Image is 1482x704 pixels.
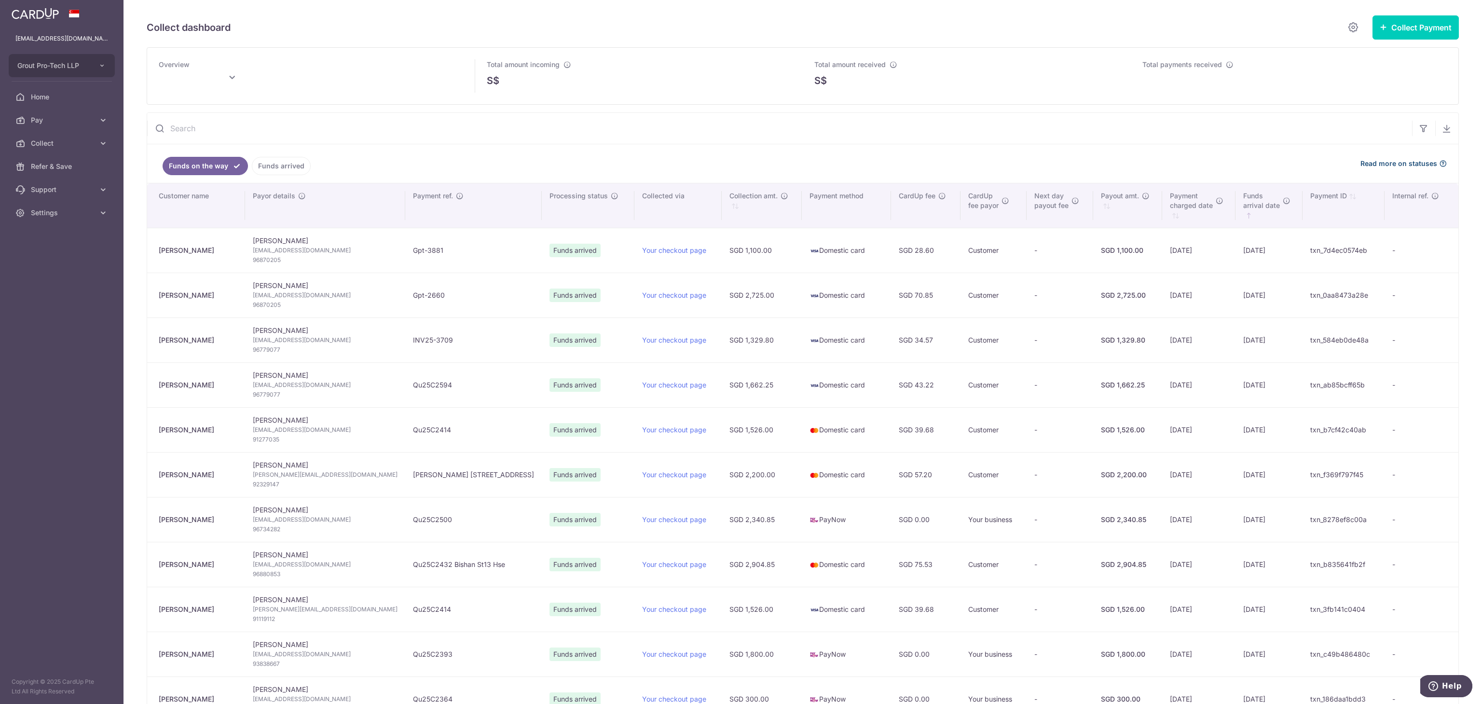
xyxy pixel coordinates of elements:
[159,649,237,659] div: [PERSON_NAME]
[814,60,886,69] span: Total amount received
[722,497,802,542] td: SGD 2,340.85
[1162,317,1236,362] td: [DATE]
[810,246,819,256] img: visa-sm-192604c4577d2d35970c8ed26b86981c2741ebd56154ab54ad91a526f0f24972.png
[1303,497,1385,542] td: txn_8278ef8c00a
[253,380,398,390] span: [EMAIL_ADDRESS][DOMAIN_NAME]
[1303,228,1385,273] td: txn_7d4ec0574eb
[1360,159,1447,168] a: Read more on statuses
[549,648,601,661] span: Funds arrived
[1027,183,1093,228] th: Next daypayout fee
[31,185,95,194] span: Support
[642,605,706,613] a: Your checkout page
[405,452,542,497] td: [PERSON_NAME] [STREET_ADDRESS]
[253,290,398,300] span: [EMAIL_ADDRESS][DOMAIN_NAME]
[253,390,398,400] span: 96779077
[1027,273,1093,317] td: -
[722,452,802,497] td: SGD 2,200.00
[1235,632,1302,676] td: [DATE]
[1034,191,1069,210] span: Next day payout fee
[634,183,722,228] th: Collected via
[1027,497,1093,542] td: -
[1303,362,1385,407] td: txn_ab85bcff65b
[1235,362,1302,407] td: [DATE]
[891,183,961,228] th: CardUp fee
[245,228,405,273] td: [PERSON_NAME]
[810,426,819,435] img: mastercard-sm-87a3fd1e0bddd137fecb07648320f44c262e2538e7db6024463105ddbc961eb2.png
[549,191,608,201] span: Processing status
[802,183,891,228] th: Payment method
[1392,191,1428,201] span: Internal ref.
[1162,497,1236,542] td: [DATE]
[802,452,891,497] td: Domestic card
[253,694,398,704] span: [EMAIL_ADDRESS][DOMAIN_NAME]
[253,515,398,525] span: [EMAIL_ADDRESS][DOMAIN_NAME]
[22,7,41,15] span: Help
[891,362,961,407] td: SGD 43.22
[814,73,827,88] span: S$
[810,515,819,525] img: paynow-md-4fe65508ce96feda548756c5ee0e473c78d4820b8ea51387c6e4ad89e58a5e61.png
[245,407,405,452] td: [PERSON_NAME]
[1162,183,1236,228] th: Paymentcharged date : activate to sort column ascending
[549,378,601,392] span: Funds arrived
[549,423,601,437] span: Funds arrived
[802,407,891,452] td: Domestic card
[642,560,706,568] a: Your checkout page
[405,228,542,273] td: Gpt-3881
[253,470,398,480] span: [PERSON_NAME][EMAIL_ADDRESS][DOMAIN_NAME]
[1243,191,1280,210] span: Funds arrival date
[253,191,295,201] span: Payor details
[549,289,601,302] span: Funds arrived
[1162,228,1236,273] td: [DATE]
[1162,587,1236,632] td: [DATE]
[253,525,398,534] span: 96734282
[413,191,453,201] span: Payment ref.
[405,542,542,587] td: Qu25C2432 Bishan St13 Hse
[642,246,706,254] a: Your checkout page
[1027,407,1093,452] td: -
[810,381,819,390] img: visa-sm-192604c4577d2d35970c8ed26b86981c2741ebd56154ab54ad91a526f0f24972.png
[1303,542,1385,587] td: txn_b835641fb2f
[9,54,115,77] button: Grout Pro-Tech LLP
[1027,317,1093,362] td: -
[802,542,891,587] td: Domestic card
[722,228,802,273] td: SGD 1,100.00
[159,290,237,300] div: [PERSON_NAME]
[1162,273,1236,317] td: [DATE]
[1360,159,1437,168] span: Read more on statuses
[1235,587,1302,632] td: [DATE]
[245,497,405,542] td: [PERSON_NAME]
[810,470,819,480] img: mastercard-sm-87a3fd1e0bddd137fecb07648320f44c262e2538e7db6024463105ddbc961eb2.png
[405,497,542,542] td: Qu25C2500
[1385,228,1458,273] td: -
[1303,407,1385,452] td: txn_b7cf42c40ab
[1303,452,1385,497] td: txn_f369f797f45
[253,605,398,614] span: [PERSON_NAME][EMAIL_ADDRESS][DOMAIN_NAME]
[487,60,560,69] span: Total amount incoming
[159,60,190,69] span: Overview
[961,452,1027,497] td: Customer
[722,317,802,362] td: SGD 1,329.80
[549,603,601,616] span: Funds arrived
[1235,497,1302,542] td: [DATE]
[891,273,961,317] td: SGD 70.85
[729,191,778,201] span: Collection amt.
[961,407,1027,452] td: Customer
[1303,317,1385,362] td: txn_584eb0de48a
[405,632,542,676] td: Qu25C2393
[1027,587,1093,632] td: -
[1101,191,1139,201] span: Payout amt.
[899,191,935,201] span: CardUp fee
[1162,632,1236,676] td: [DATE]
[1385,407,1458,452] td: -
[642,470,706,479] a: Your checkout page
[245,317,405,362] td: [PERSON_NAME]
[253,300,398,310] span: 96870205
[31,115,95,125] span: Pay
[245,632,405,676] td: [PERSON_NAME]
[1385,497,1458,542] td: -
[802,632,891,676] td: PayNow
[1101,605,1154,614] div: SGD 1,526.00
[1101,425,1154,435] div: SGD 1,526.00
[642,695,706,703] a: Your checkout page
[1235,542,1302,587] td: [DATE]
